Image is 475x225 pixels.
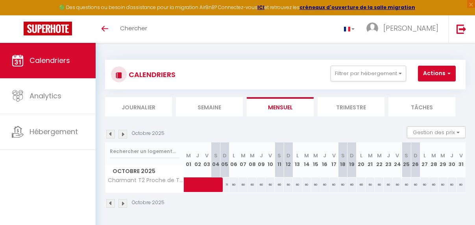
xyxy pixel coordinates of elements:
[414,152,418,159] abbr: D
[447,142,457,177] th: 30
[387,152,390,159] abbr: J
[393,142,402,177] th: 24
[411,177,420,192] div: 60
[384,142,393,177] th: 23
[293,142,302,177] th: 13
[331,66,406,81] button: Filtrer par hébergement
[457,142,466,177] th: 31
[338,142,347,177] th: 18
[284,142,293,177] th: 12
[105,166,184,177] span: Octobre 2025
[431,152,436,159] abbr: M
[396,152,399,159] abbr: V
[457,24,466,34] img: logout
[402,142,411,177] th: 25
[313,152,318,159] abbr: M
[377,152,382,159] abbr: M
[257,142,266,177] th: 09
[420,142,429,177] th: 27
[350,152,354,159] abbr: D
[405,152,408,159] abbr: S
[360,152,362,159] abbr: L
[411,142,420,177] th: 26
[30,55,70,65] span: Calendriers
[388,97,455,116] li: Tâches
[329,142,338,177] th: 17
[127,66,176,83] h3: CALENDRIERS
[302,177,311,192] div: 60
[247,97,314,116] li: Mensuel
[323,152,326,159] abbr: J
[260,152,263,159] abbr: J
[320,142,329,177] th: 16
[184,142,193,177] th: 01
[293,177,302,192] div: 60
[304,152,309,159] abbr: M
[341,152,345,159] abbr: S
[24,22,72,35] img: Super Booking
[357,142,366,177] th: 20
[402,177,411,192] div: 60
[329,177,338,192] div: 60
[368,152,373,159] abbr: M
[241,152,246,159] abbr: M
[266,142,275,177] th: 10
[318,97,384,116] li: Trimestre
[105,97,172,116] li: Journalier
[366,177,375,192] div: 60
[375,177,384,192] div: 60
[132,130,164,137] p: Octobre 2025
[383,23,438,33] span: [PERSON_NAME]
[120,24,147,32] span: Chercher
[429,177,438,192] div: 60
[233,152,235,159] abbr: L
[438,142,447,177] th: 29
[211,142,220,177] th: 04
[407,126,466,138] button: Gestion des prix
[357,177,366,192] div: 60
[238,142,248,177] th: 07
[360,15,448,43] a: ... [PERSON_NAME]
[384,177,393,192] div: 60
[332,152,336,159] abbr: V
[205,152,209,159] abbr: V
[30,91,61,101] span: Analytics
[196,152,199,159] abbr: J
[302,142,311,177] th: 14
[447,177,457,192] div: 60
[229,142,238,177] th: 06
[296,152,299,159] abbr: L
[6,3,30,27] button: Ouvrir le widget de chat LiveChat
[338,177,347,192] div: 60
[268,152,272,159] abbr: V
[423,152,426,159] abbr: L
[186,152,191,159] abbr: M
[393,177,402,192] div: 60
[320,177,329,192] div: 60
[418,66,456,81] button: Actions
[220,142,229,177] th: 05
[366,22,378,34] img: ...
[457,177,466,192] div: 60
[30,127,78,136] span: Hébergement
[366,142,375,177] th: 21
[114,15,153,43] a: Chercher
[110,144,179,159] input: Rechercher un logement...
[429,142,438,177] th: 28
[299,4,415,11] a: créneaux d'ouverture de la salle migration
[347,177,357,192] div: 60
[214,152,218,159] abbr: S
[257,4,264,11] a: ICI
[248,142,257,177] th: 08
[420,177,429,192] div: 60
[132,199,164,207] p: Octobre 2025
[277,152,281,159] abbr: S
[440,152,445,159] abbr: M
[450,152,453,159] abbr: J
[193,142,202,177] th: 02
[266,177,275,192] div: 60
[311,177,320,192] div: 60
[286,152,290,159] abbr: D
